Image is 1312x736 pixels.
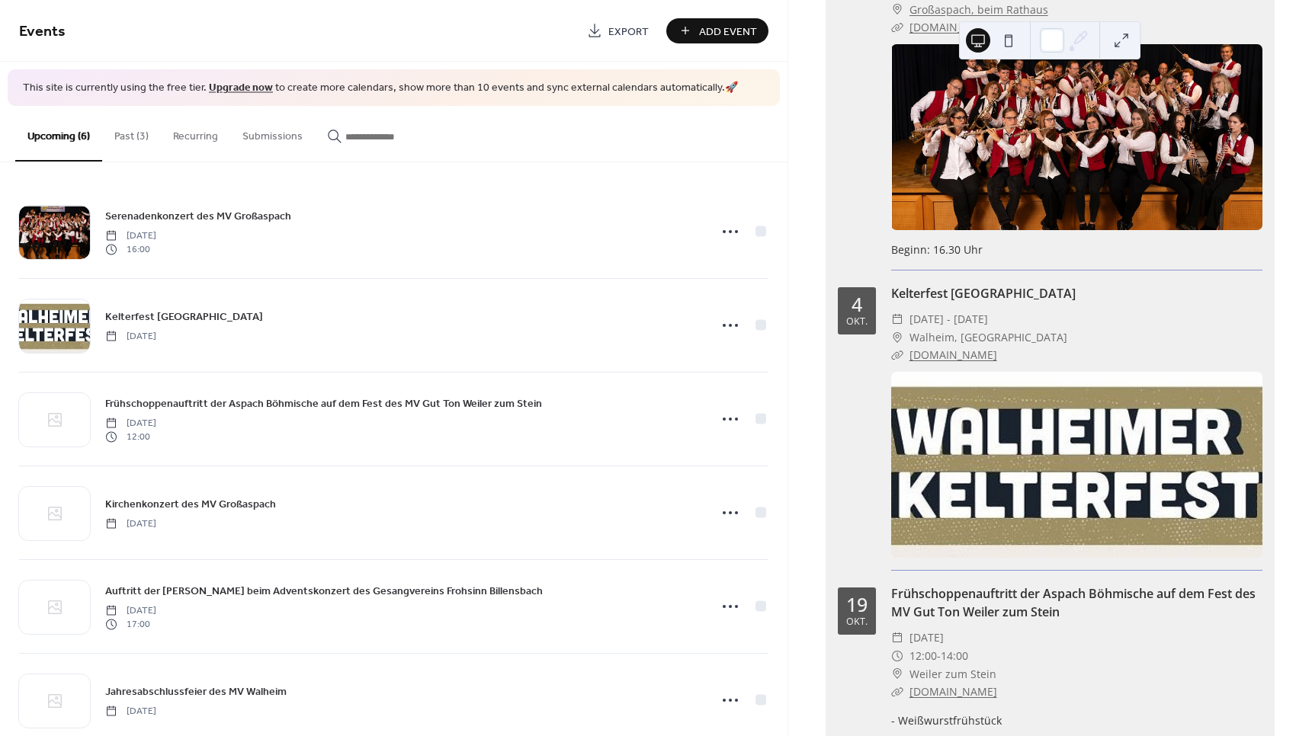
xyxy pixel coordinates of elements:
[105,603,156,617] span: [DATE]
[891,310,903,328] div: ​
[105,416,156,430] span: [DATE]
[209,78,273,98] a: Upgrade now
[105,683,287,700] a: Jahresabschlussfeier des MV Walheim
[937,647,941,665] span: -
[105,704,156,718] span: [DATE]
[105,683,287,699] span: Jahresabschlussfeier des MV Walheim
[891,647,903,665] div: ​
[105,229,156,242] span: [DATE]
[576,18,660,43] a: Export
[102,106,161,160] button: Past (3)
[846,317,868,327] div: Okt.
[608,24,649,40] span: Export
[909,647,937,665] span: 12:00
[909,684,997,699] a: [DOMAIN_NAME]
[105,618,156,632] span: 17:00
[105,309,263,325] span: Kelterfest [GEOGRAPHIC_DATA]
[19,17,66,46] span: Events
[891,683,903,701] div: ​
[891,665,903,683] div: ​
[105,495,276,513] a: Kirchenkonzert des MV Großaspach
[941,647,968,665] span: 14:00
[891,242,1262,258] div: Beginn: 16.30 Uhr
[891,346,903,364] div: ​
[891,18,903,37] div: ​
[891,585,1256,620] a: Frühschoppenauftritt der Aspach Böhmische auf dem Fest des MV Gut Ton Weiler zum Stein
[846,617,868,627] div: Okt.
[230,106,315,160] button: Submissions
[909,328,1067,347] span: Walheim, [GEOGRAPHIC_DATA]
[105,517,156,530] span: [DATE]
[666,18,768,43] button: Add Event
[23,81,738,96] span: This site is currently using the free tier. to create more calendars, show more than 10 events an...
[105,308,263,325] a: Kelterfest [GEOGRAPHIC_DATA]
[891,712,1262,728] div: - Weißwurstfrühstück
[846,595,868,614] div: 19
[909,629,944,647] span: [DATE]
[891,328,903,347] div: ​
[105,395,542,411] span: Frühschoppenauftritt der Aspach Böhmische auf dem Fest des MV Gut Ton Weiler zum Stein
[909,347,997,362] a: [DOMAIN_NAME]
[891,285,1076,302] a: Kelterfest [GEOGRAPHIC_DATA]
[15,106,102,162] button: Upcoming (6)
[909,1,1048,19] a: Großaspach, beim Rathaus
[909,665,996,683] span: Weiler zum Stein
[909,310,988,328] span: [DATE] - [DATE]
[891,629,903,647] div: ​
[161,106,230,160] button: Recurring
[909,20,997,34] a: [DOMAIN_NAME]
[105,582,543,600] a: Auftritt der [PERSON_NAME] beim Adventskonzert des Gesangvereins Frohsinn Billensbach
[699,24,757,40] span: Add Event
[852,295,862,314] div: 4
[105,243,156,257] span: 16:00
[105,208,291,224] span: Serenadenkonzert des MV Großaspach
[105,583,543,599] span: Auftritt der [PERSON_NAME] beim Adventskonzert des Gesangvereins Frohsinn Billensbach
[105,329,156,343] span: [DATE]
[105,430,156,444] span: 12:00
[105,496,276,512] span: Kirchenkonzert des MV Großaspach
[105,395,542,412] a: Frühschoppenauftritt der Aspach Böhmische auf dem Fest des MV Gut Ton Weiler zum Stein
[891,1,903,19] div: ​
[105,207,291,225] a: Serenadenkonzert des MV Großaspach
